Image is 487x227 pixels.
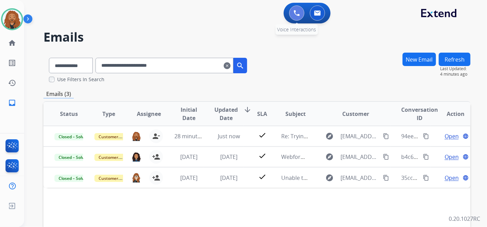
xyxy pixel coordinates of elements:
[341,153,379,161] span: [EMAIL_ADDRESS][DOMAIN_NAME]
[341,132,379,140] span: [EMAIL_ADDRESS][DOMAIN_NAME]
[440,72,470,77] span: 4 minutes ago
[137,110,161,118] span: Assignee
[152,174,160,182] mat-icon: person_add
[43,90,74,98] p: Emails (3)
[258,131,266,139] mat-icon: check
[94,175,139,182] span: Customer Support
[423,154,429,160] mat-icon: content_copy
[403,53,436,66] button: New Email
[180,174,197,182] span: [DATE]
[445,132,459,140] span: Open
[325,153,334,161] mat-icon: explore
[445,174,459,182] span: Open
[258,152,266,160] mat-icon: check
[8,59,16,67] mat-icon: list_alt
[132,131,141,141] img: agent-avatar
[60,110,78,118] span: Status
[383,154,389,160] mat-icon: content_copy
[43,30,470,44] h2: Emails
[54,133,93,140] span: Closed – Solved
[152,153,160,161] mat-icon: person_add
[463,175,469,181] mat-icon: language
[281,153,437,161] span: Webform from [EMAIL_ADDRESS][DOMAIN_NAME] on [DATE]
[244,106,252,114] mat-icon: arrow_downward
[402,106,438,122] span: Conversation ID
[152,132,160,140] mat-icon: person_remove
[439,53,470,66] button: Refresh
[174,106,203,122] span: Initial Date
[132,173,141,183] img: agent-avatar
[54,154,93,161] span: Closed – Solved
[285,110,306,118] span: Subject
[325,174,334,182] mat-icon: explore
[132,152,141,162] img: agent-avatar
[94,154,139,161] span: Customer Support
[449,215,480,223] p: 0.20.1027RC
[258,173,266,181] mat-icon: check
[440,66,470,72] span: Last Updated:
[94,133,139,140] span: Customer Support
[325,132,334,140] mat-icon: explore
[257,110,267,118] span: SLA
[236,62,244,70] mat-icon: search
[341,174,379,182] span: [EMAIL_ADDRESS][DOMAIN_NAME]
[224,62,231,70] mat-icon: clear
[180,153,197,161] span: [DATE]
[215,106,238,122] span: Updated Date
[8,99,16,107] mat-icon: inbox
[8,39,16,47] mat-icon: home
[277,26,316,33] span: Voice Interactions
[463,133,469,139] mat-icon: language
[102,110,115,118] span: Type
[57,76,104,83] label: Use Filters In Search
[423,133,429,139] mat-icon: content_copy
[2,10,22,29] img: avatar
[174,132,214,140] span: 28 minutes ago
[8,79,16,87] mat-icon: history
[281,132,338,140] span: Re: Trying to file claim
[445,153,459,161] span: Open
[423,175,429,181] mat-icon: content_copy
[218,132,240,140] span: Just now
[220,153,237,161] span: [DATE]
[54,175,93,182] span: Closed – Solved
[220,174,237,182] span: [DATE]
[463,154,469,160] mat-icon: language
[383,175,389,181] mat-icon: content_copy
[430,102,470,126] th: Action
[383,133,389,139] mat-icon: content_copy
[342,110,369,118] span: Customer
